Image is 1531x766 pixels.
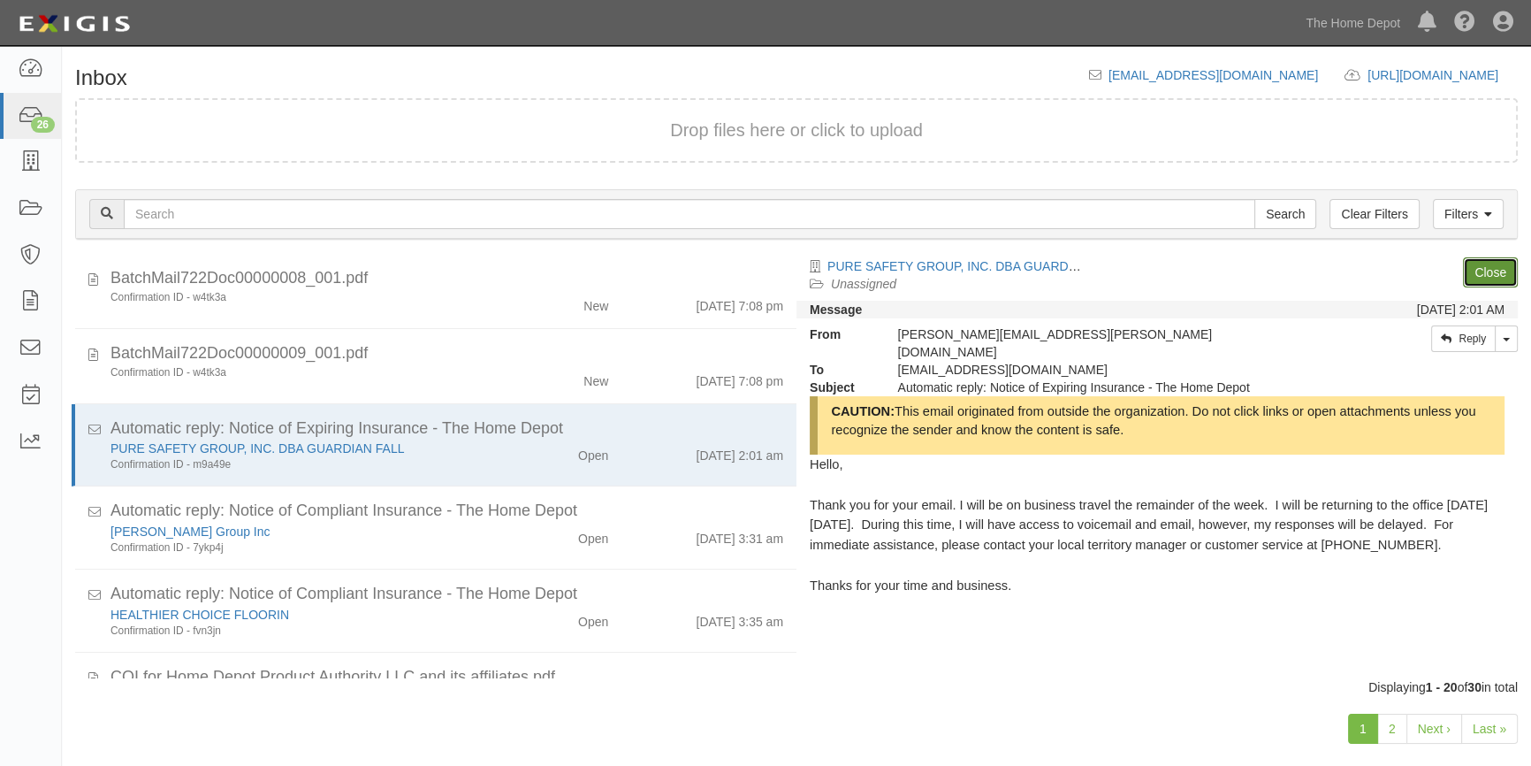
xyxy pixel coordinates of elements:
[110,441,404,456] a: PURE SAFETY GROUP, INC. DBA GUARDIAN FALL
[583,290,608,315] div: New
[1108,68,1318,82] a: [EMAIL_ADDRESS][DOMAIN_NAME]
[31,117,55,133] div: 26
[1454,12,1475,34] i: Help Center - Complianz
[796,326,885,343] strong: From
[696,606,783,631] div: [DATE] 3:35 am
[696,523,783,548] div: [DATE] 3:31 am
[62,678,1531,696] div: Displaying of in total
[1377,714,1407,744] a: 2
[696,290,783,315] div: [DATE] 7:08 pm
[110,666,783,689] div: COI for Home Depot Product Authority LLC and its affiliates.pdf
[110,525,270,539] a: [PERSON_NAME] Group Inc
[696,440,783,464] div: [DATE] 2:01 am
[885,379,1325,396] div: Automatic reply: Notice of Expiring Insurance - The Home Depot
[1461,714,1518,744] a: Last »
[110,624,491,639] div: Confirmation ID - fvn3jn
[670,118,923,143] button: Drop files here or click to upload
[885,361,1325,379] div: party-h9mfek@sbainsurance.homedepot.com
[110,417,783,440] div: Automatic reply: Notice of Expiring Insurance - The Home Depot
[810,303,862,317] strong: Message
[110,267,783,290] div: BatchMail722Doc00000008_001.pdf
[827,259,1121,273] a: PURE SAFETY GROUP, INC. DBA GUARDIAN FALL
[1463,257,1518,287] a: Close
[885,326,1325,361] div: [PERSON_NAME][EMAIL_ADDRESS][PERSON_NAME][DOMAIN_NAME]
[1467,680,1481,694] b: 30
[1367,68,1518,82] a: [URL][DOMAIN_NAME]
[110,500,783,523] div: Automatic reply: Notice of Compliant Insurance - The Home Depot
[110,342,783,365] div: BatchMail722Doc00000009_001.pdf
[578,523,608,548] div: Open
[110,608,289,622] a: HEALTHIER CHOICE FLOORIN
[13,8,135,40] img: logo-5460c22ac91f19d4615b14bd174203de0afe785f0fc80cf4dbbc73dc1793850b.png
[75,66,127,89] h1: Inbox
[1329,199,1419,229] a: Clear Filters
[1431,326,1496,352] a: Reply
[696,365,783,390] div: [DATE] 7:08 pm
[1433,199,1504,229] a: Filters
[810,457,1488,654] span: Hello, Thank you for your email. I will be on business travel the remainder of the week. I will b...
[1406,714,1462,744] a: Next ›
[1426,680,1458,694] b: 1 - 20
[831,404,1475,437] span: This email originated from outside the organization. Do not click links or open attachments unles...
[110,540,491,555] div: Confirmation ID - 7ykp4j
[796,379,885,396] strong: Subject
[831,277,896,291] a: Unassigned
[796,396,1518,595] div: This communication, including attachments, is for the exclusive use of the addressee and may cont...
[578,440,608,464] div: Open
[583,365,608,390] div: New
[1297,5,1409,41] a: The Home Depot
[831,404,895,418] b: CAUTION:
[110,457,491,472] div: Confirmation ID - m9a49e
[1417,301,1504,318] div: [DATE] 2:01 AM
[1254,199,1316,229] input: Search
[1348,714,1378,744] a: 1
[796,361,885,379] strong: To
[110,365,491,380] div: Confirmation ID - w4tk3a
[578,606,608,631] div: Open
[110,583,783,606] div: Automatic reply: Notice of Compliant Insurance - The Home Depot
[110,290,491,305] div: Confirmation ID - w4tk3a
[124,199,1255,229] input: Search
